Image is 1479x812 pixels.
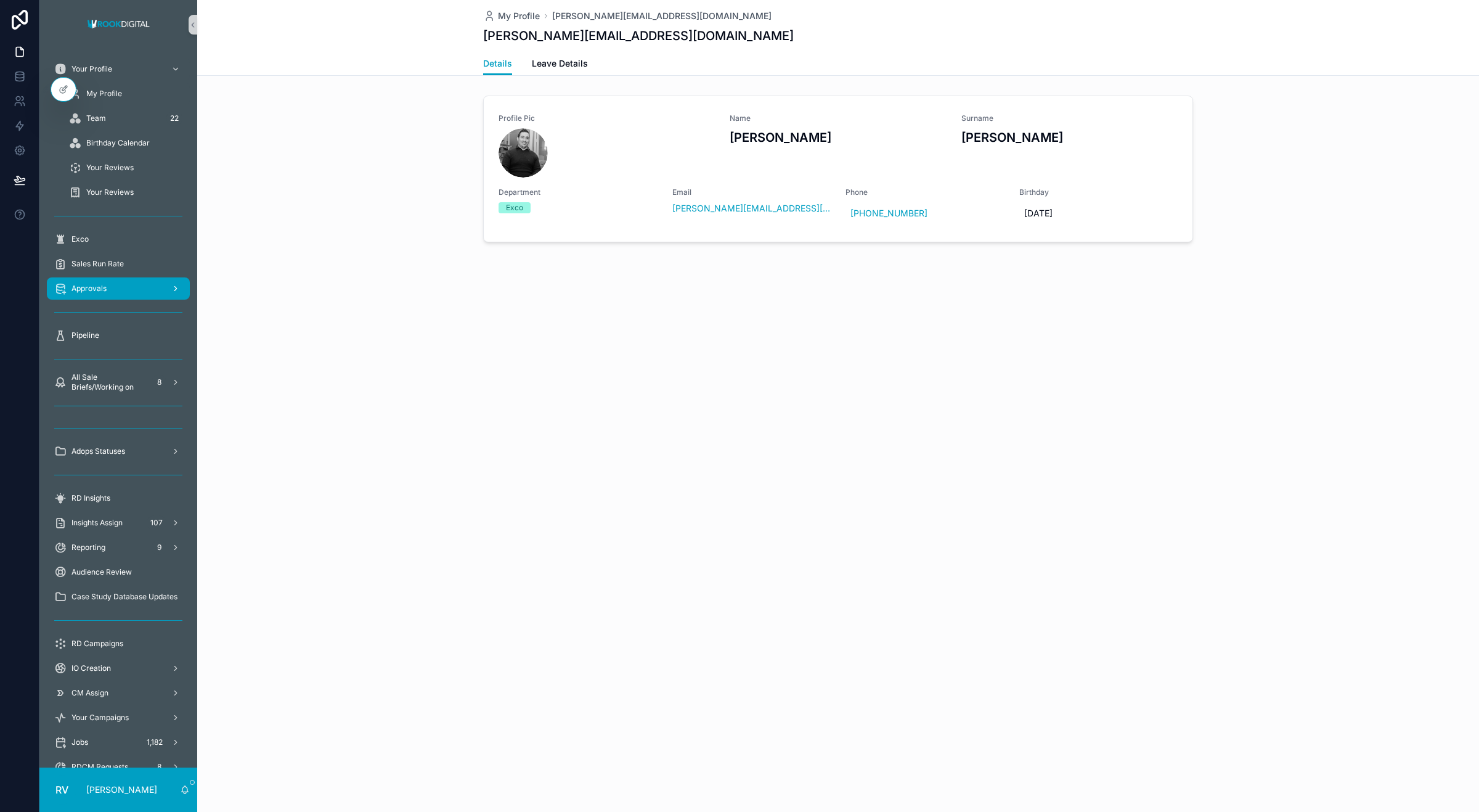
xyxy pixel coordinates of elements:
[71,493,110,503] span: RD Insights
[71,543,105,552] span: Reporting
[961,113,1178,123] span: Surname
[71,372,147,392] span: All Sale Briefs/Working on
[483,27,794,44] h1: [PERSON_NAME][EMAIL_ADDRESS][DOMAIN_NAME]
[47,586,190,608] a: Case Study Database Updates
[166,111,182,126] div: 22
[730,113,946,123] span: Name
[71,518,123,528] span: Insights Assign
[47,371,190,393] a: All Sale Briefs/Working on8
[71,330,99,340] span: Pipeline
[47,228,190,250] a: Exco
[47,512,190,534] a: Insights Assign107
[532,57,588,70] span: Leave Details
[47,253,190,275] a: Sales Run Rate
[86,187,134,197] span: Your Reviews
[47,682,190,704] a: CM Assign
[47,756,190,778] a: RDCM Requests8
[1019,187,1178,197] span: Birthday
[47,277,190,300] a: Approvals
[71,567,132,577] span: Audience Review
[483,57,512,70] span: Details
[143,735,166,750] div: 1,182
[71,713,129,723] span: Your Campaigns
[71,259,124,269] span: Sales Run Rate
[47,536,190,559] a: Reporting9
[672,202,831,215] a: [PERSON_NAME][EMAIL_ADDRESS][DOMAIN_NAME]
[86,163,134,173] span: Your Reviews
[86,89,122,99] span: My Profile
[1024,207,1173,219] span: [DATE]
[47,440,190,462] a: Adops Statuses
[71,639,123,649] span: RD Campaigns
[86,784,157,796] p: [PERSON_NAME]
[62,132,190,154] a: Birthday Calendar
[86,113,106,123] span: Team
[84,15,153,35] img: App logo
[730,128,946,147] h3: [PERSON_NAME]
[499,113,715,123] span: Profile Pic
[147,515,166,530] div: 107
[55,782,68,797] span: RV
[71,688,108,698] span: CM Assign
[47,731,190,753] a: Jobs1,182
[483,10,540,22] a: My Profile
[71,663,111,673] span: IO Creation
[47,487,190,509] a: RD Insights
[961,128,1178,147] h3: [PERSON_NAME]
[845,187,1004,197] span: Phone
[672,187,831,197] span: Email
[71,234,89,244] span: Exco
[71,762,128,772] span: RDCM Requests
[62,181,190,203] a: Your Reviews
[71,592,177,602] span: Case Study Database Updates
[62,83,190,105] a: My Profile
[39,49,197,768] div: scrollable content
[47,633,190,655] a: RD Campaigns
[71,446,125,456] span: Adops Statuses
[152,375,166,390] div: 8
[47,561,190,583] a: Audience Review
[71,737,88,747] span: Jobs
[532,52,588,77] a: Leave Details
[62,107,190,129] a: Team22
[62,157,190,179] a: Your Reviews
[499,187,658,197] span: Department
[47,58,190,80] a: Your Profile
[71,284,107,293] span: Approvals
[483,52,512,76] a: Details
[47,657,190,679] a: IO Creation
[86,138,150,148] span: Birthday Calendar
[552,10,772,22] a: [PERSON_NAME][EMAIL_ADDRESS][DOMAIN_NAME]
[47,324,190,347] a: Pipeline
[506,202,523,213] div: Exco
[71,64,112,74] span: Your Profile
[498,10,540,22] span: My Profile
[850,207,927,219] a: [PHONE_NUMBER]
[47,707,190,729] a: Your Campaigns
[152,760,166,774] div: 8
[152,540,166,555] div: 9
